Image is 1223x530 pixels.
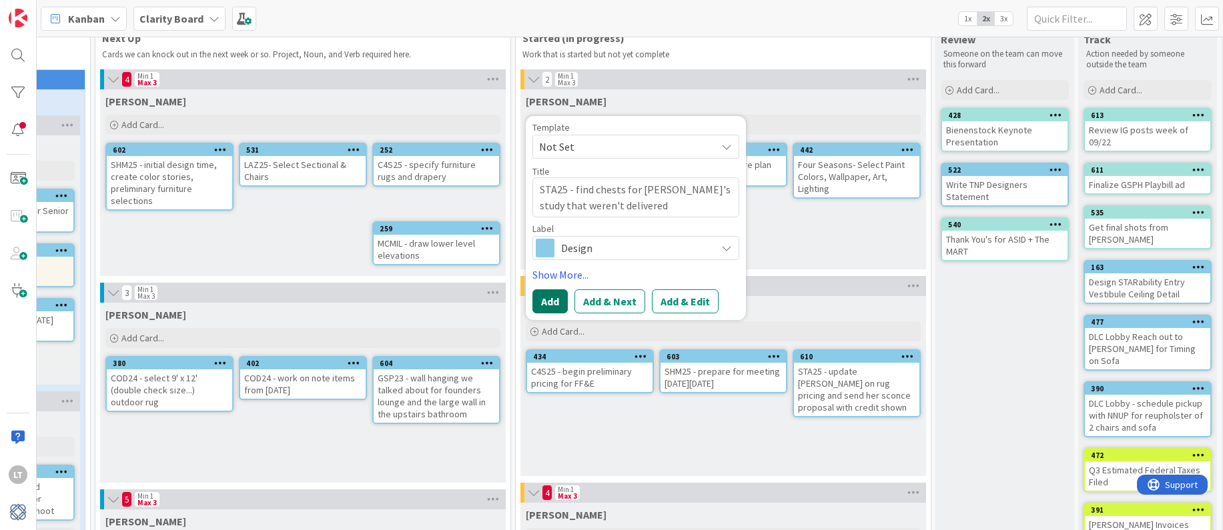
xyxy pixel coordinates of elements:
div: 602 [107,144,232,156]
span: Kanban [68,11,105,27]
div: 477DLC Lobby Reach out to [PERSON_NAME] for Timing on Sofa [1085,316,1210,369]
div: 613Review IG posts week of 09/22 [1085,109,1210,151]
div: 390 [1085,383,1210,395]
div: 604GSP23 - wall hanging we talked about for founders lounge and the large wall in the upstairs ba... [374,357,499,423]
div: 522 [948,165,1068,175]
div: 402 [240,357,366,369]
div: 531LAZ25- Select Sectional & Chairs [240,144,366,185]
div: 472 [1091,451,1210,460]
a: 602SHM25 - initial design time, create color stories, preliminary furniture selections [105,143,234,211]
div: 602SHM25 - initial design time, create color stories, preliminary furniture selections [107,144,232,209]
p: Someone on the team can move this forward [943,49,1066,71]
button: Add [532,289,568,313]
textarea: STA25 - find chests for [PERSON_NAME]'s study that weren't delivered [532,177,739,217]
div: 380COD24 - select 9' x 12' (double check size...) outdoor rug [107,357,232,411]
div: 613 [1091,111,1210,120]
div: GSP23 - wall hanging we talked about for founders lounge and the large wall in the upstairs bathroom [374,369,499,423]
span: Gina [105,95,186,108]
div: Max 3 [137,79,157,86]
a: 531LAZ25- Select Sectional & Chairs [239,143,367,187]
a: 613Review IG posts week of 09/22 [1084,108,1212,152]
div: 390DLC Lobby - schedule pickup with NNUP for reupholster of 2 chairs and sofa [1085,383,1210,436]
span: Add Card... [542,325,584,337]
div: Review IG posts week of 09/22 [1085,121,1210,151]
div: 442Four Seasons- Select Paint Colors, Wallpaper, Art, Lighting [794,144,919,197]
a: 259MCMIL - draw lower level elevations [372,221,500,265]
div: 259 [380,224,499,233]
div: Max 3 [137,499,157,506]
span: Lisa K. [526,508,606,521]
div: 613 [1085,109,1210,121]
div: 535 [1091,208,1210,217]
div: C4S25 - begin preliminary pricing for FF&E [527,363,653,392]
div: 540 [942,219,1068,231]
div: Max 3 [137,293,155,299]
a: 477DLC Lobby Reach out to [PERSON_NAME] for Timing on Sofa [1084,315,1212,371]
a: 252C4S25 - specify furniture rugs and drapery [372,143,500,187]
a: Show More... [532,267,739,283]
div: 163Design STARability Entry Vestibule Ceiling Detail [1085,261,1210,303]
a: 390DLC Lobby - schedule pickup with NNUP for reupholster of 2 chairs and sofa [1084,381,1212,437]
img: Visit kanbanzone.com [9,9,27,27]
div: 610STA25 - update [PERSON_NAME] on rug pricing and send her sconce proposal with credit shown [794,351,919,416]
span: Not Set [539,138,706,155]
div: 535 [1085,207,1210,219]
div: Max 3 [558,493,577,499]
span: Add Card... [1100,84,1142,96]
div: 603SHM25 - prepare for meeting [DATE][DATE] [661,351,786,392]
div: 522 [942,164,1068,176]
a: 428Bienenstock Keynote Presentation [941,108,1069,152]
span: Add Card... [121,332,164,344]
div: 434C4S25 - begin preliminary pricing for FF&E [527,351,653,392]
div: 428 [942,109,1068,121]
span: 5 [121,491,132,507]
div: 163 [1085,261,1210,273]
div: DLC Lobby Reach out to [PERSON_NAME] for Timing on Sofa [1085,328,1210,369]
div: 602 [113,145,232,155]
span: 1x [959,12,977,25]
div: 380 [107,357,232,369]
img: avatar [9,503,27,521]
div: Write TNP Designers Statement [942,176,1068,205]
span: 4 [542,485,552,501]
a: 535Get final shots from [PERSON_NAME] [1084,205,1212,249]
p: Work that is started but not yet complete [522,49,924,60]
div: 442 [794,144,919,156]
div: 163 [1091,263,1210,272]
div: 477 [1091,317,1210,327]
div: 252C4S25 - specify furniture rugs and drapery [374,144,499,185]
div: C4S25 - specify furniture rugs and drapery [374,156,499,185]
p: Action needed by someone outside the team [1086,49,1209,71]
div: 611 [1091,165,1210,175]
a: 380COD24 - select 9' x 12' (double check size...) outdoor rug [105,356,234,412]
div: Min 1 [558,486,574,493]
button: Add & Next [574,289,645,313]
a: 472Q3 Estimated Federal Taxes Filed [1084,448,1212,492]
span: Next Up [102,31,494,45]
div: Thank You's for ASID + The MART [942,231,1068,260]
span: Support [28,2,61,18]
div: 391 [1091,505,1210,515]
div: 402 [246,359,366,368]
span: Started (in progress) [522,31,914,45]
a: 611Finalize GSPH Playbill ad [1084,163,1212,195]
div: 610 [800,352,919,361]
span: 3x [995,12,1013,25]
div: 252 [374,144,499,156]
label: Title [532,165,550,177]
div: 259MCMIL - draw lower level elevations [374,223,499,264]
div: 540Thank You's for ASID + The MART [942,219,1068,260]
span: 3 [121,285,132,301]
div: 428 [948,111,1068,120]
div: Min 1 [558,73,574,79]
div: Min 1 [137,286,153,293]
span: Template [532,123,570,132]
div: 259 [374,223,499,235]
div: 252 [380,145,499,155]
div: 402COD24 - work on note items from [DATE] [240,357,366,399]
div: 611Finalize GSPH Playbill ad [1085,164,1210,193]
div: 522Write TNP Designers Statement [942,164,1068,205]
div: 531 [246,145,366,155]
div: 391 [1085,504,1210,516]
div: MCMIL - draw lower level elevations [374,235,499,264]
